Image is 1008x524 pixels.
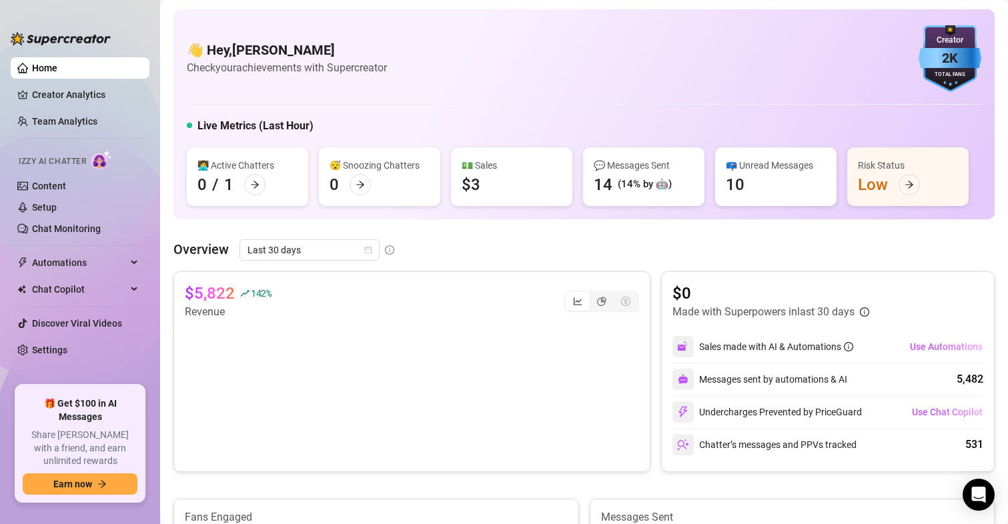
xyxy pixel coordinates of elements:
a: Team Analytics [32,116,97,127]
div: 💵 Sales [462,158,562,173]
div: Open Intercom Messenger [963,479,995,511]
div: 531 [965,437,983,453]
div: Sales made with AI & Automations [699,339,853,354]
span: rise [240,289,249,298]
img: blue-badge-DgoSNQY1.svg [919,25,981,92]
span: Izzy AI Chatter [19,155,86,168]
span: arrow-right [905,180,914,189]
a: Discover Viral Videos [32,318,122,329]
article: Overview [173,239,229,259]
button: Use Chat Copilot [911,401,983,423]
span: line-chart [573,297,582,306]
img: Chat Copilot [17,285,26,294]
img: svg%3e [677,406,689,418]
a: Chat Monitoring [32,223,101,234]
span: dollar-circle [621,297,630,306]
span: pie-chart [597,297,606,306]
span: Earn now [53,479,92,489]
a: Creator Analytics [32,84,139,105]
article: Check your achievements with Supercreator [187,59,387,76]
article: $5,822 [185,283,235,304]
span: Use Chat Copilot [912,407,983,417]
img: svg%3e [677,439,689,451]
div: 10 [726,174,744,195]
a: Content [32,181,66,191]
span: Use Automations [910,341,983,352]
article: Revenue [185,304,272,320]
span: 🎁 Get $100 in AI Messages [23,397,137,423]
span: arrow-right [356,180,365,189]
div: $3 [462,174,480,195]
span: thunderbolt [17,257,28,268]
div: Undercharges Prevented by PriceGuard [672,401,862,423]
span: info-circle [385,245,394,255]
img: svg%3e [678,374,688,385]
span: Automations [32,252,127,273]
button: Use Automations [909,336,983,357]
div: 0 [330,174,339,195]
span: info-circle [860,307,869,317]
button: Earn nowarrow-right [23,473,137,495]
a: Home [32,63,57,73]
span: calendar [364,246,372,254]
article: Made with Superpowers in last 30 days [672,304,855,320]
img: logo-BBDzfeDw.svg [11,32,111,45]
div: segmented control [564,291,639,312]
span: Last 30 days [247,240,372,260]
div: 1 [224,174,233,195]
div: 0 [197,174,207,195]
span: Chat Copilot [32,279,127,300]
span: 142 % [251,287,272,299]
div: Risk Status [858,158,958,173]
div: Creator [919,34,981,47]
div: Total Fans [919,71,981,79]
div: 😴 Snoozing Chatters [330,158,430,173]
div: Messages sent by automations & AI [672,369,847,390]
div: 📪 Unread Messages [726,158,826,173]
span: Share [PERSON_NAME] with a friend, and earn unlimited rewards [23,429,137,468]
span: arrow-right [250,180,260,189]
article: $0 [672,283,869,304]
span: info-circle [844,342,853,351]
span: arrow-right [97,479,107,489]
div: 2K [919,48,981,69]
img: svg%3e [677,341,689,353]
div: (14% by 🤖) [618,177,672,193]
div: 💬 Messages Sent [594,158,694,173]
a: Settings [32,345,67,355]
h4: 👋 Hey, [PERSON_NAME] [187,41,387,59]
a: Setup [32,202,57,213]
div: 5,482 [957,371,983,387]
img: AI Chatter [91,150,112,169]
h5: Live Metrics (Last Hour) [197,118,314,134]
div: 👩‍💻 Active Chatters [197,158,298,173]
div: Chatter’s messages and PPVs tracked [672,434,857,455]
div: 14 [594,174,612,195]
